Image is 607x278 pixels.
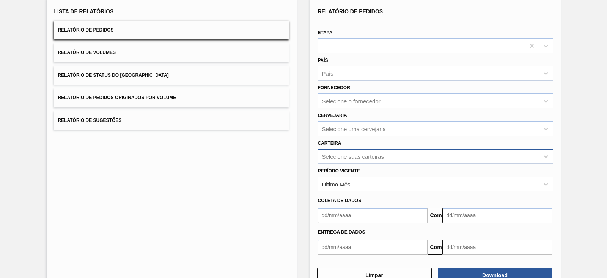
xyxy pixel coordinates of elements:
[318,58,328,63] font: País
[430,212,448,218] font: Comeu
[54,66,289,85] button: Relatório de Status do [GEOGRAPHIC_DATA]
[54,43,289,62] button: Relatório de Volumes
[318,229,365,235] font: Entrega de dados
[58,95,176,101] font: Relatório de Pedidos Originados por Volume
[318,30,333,35] font: Etapa
[58,73,169,78] font: Relatório de Status do [GEOGRAPHIC_DATA]
[318,240,428,255] input: dd/mm/aaaa
[318,8,383,14] font: Relatório de Pedidos
[428,240,443,255] button: Comeu
[322,70,333,77] font: País
[318,168,360,174] font: Período Vigente
[58,50,116,55] font: Relatório de Volumes
[322,98,381,104] font: Selecione o fornecedor
[428,208,443,223] button: Comeu
[318,113,347,118] font: Cervejaria
[322,153,384,160] font: Selecione suas carteiras
[322,181,351,187] font: Último Mês
[318,208,428,223] input: dd/mm/aaaa
[58,27,114,33] font: Relatório de Pedidos
[443,208,552,223] input: dd/mm/aaaa
[430,244,448,250] font: Comeu
[58,118,122,123] font: Relatório de Sugestões
[54,111,289,130] button: Relatório de Sugestões
[54,21,289,39] button: Relatório de Pedidos
[318,198,362,203] font: Coleta de dados
[54,8,114,14] font: Lista de Relatórios
[443,240,552,255] input: dd/mm/aaaa
[318,141,341,146] font: Carteira
[54,88,289,107] button: Relatório de Pedidos Originados por Volume
[318,85,350,90] font: Fornecedor
[322,125,386,132] font: Selecione uma cervejaria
